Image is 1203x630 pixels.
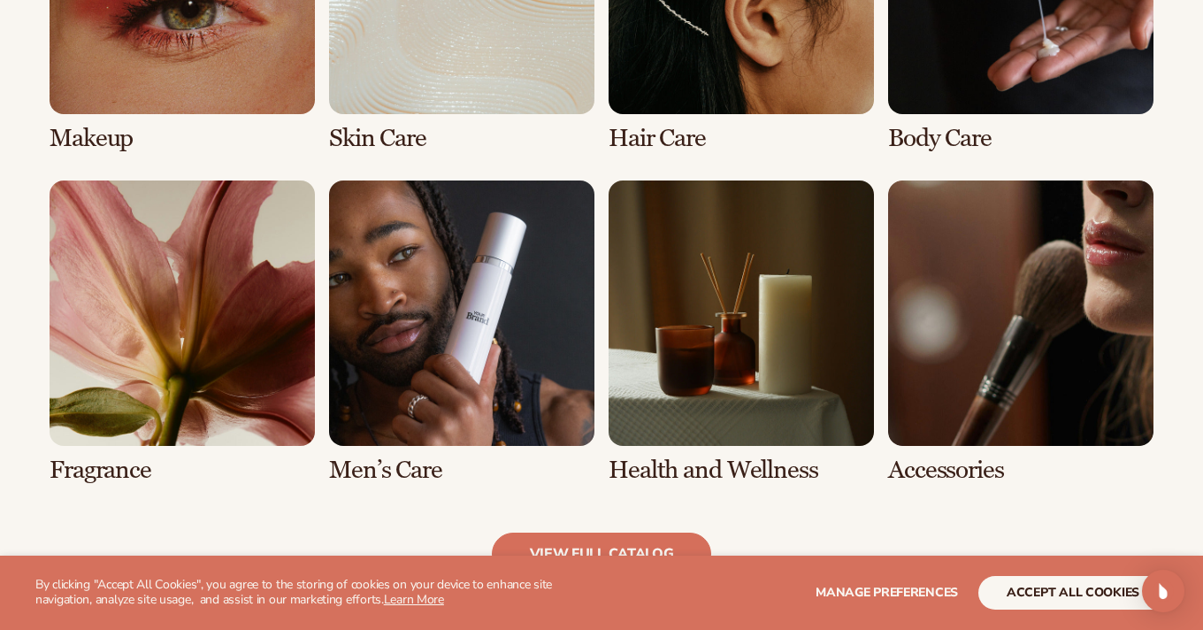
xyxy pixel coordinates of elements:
div: 6 / 8 [329,181,594,484]
div: Open Intercom Messenger [1142,570,1184,612]
p: By clicking "Accept All Cookies", you agree to the storing of cookies on your device to enhance s... [35,578,598,608]
span: Manage preferences [816,584,958,601]
div: 8 / 8 [888,181,1153,484]
button: accept all cookies [978,576,1168,610]
h3: Hair Care [609,125,874,152]
div: 7 / 8 [609,181,874,484]
a: view full catalog [492,533,712,575]
button: Manage preferences [816,576,958,610]
h3: Skin Care [329,125,594,152]
a: Learn More [384,591,444,608]
div: 5 / 8 [50,181,315,484]
h3: Makeup [50,125,315,152]
h3: Body Care [888,125,1153,152]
